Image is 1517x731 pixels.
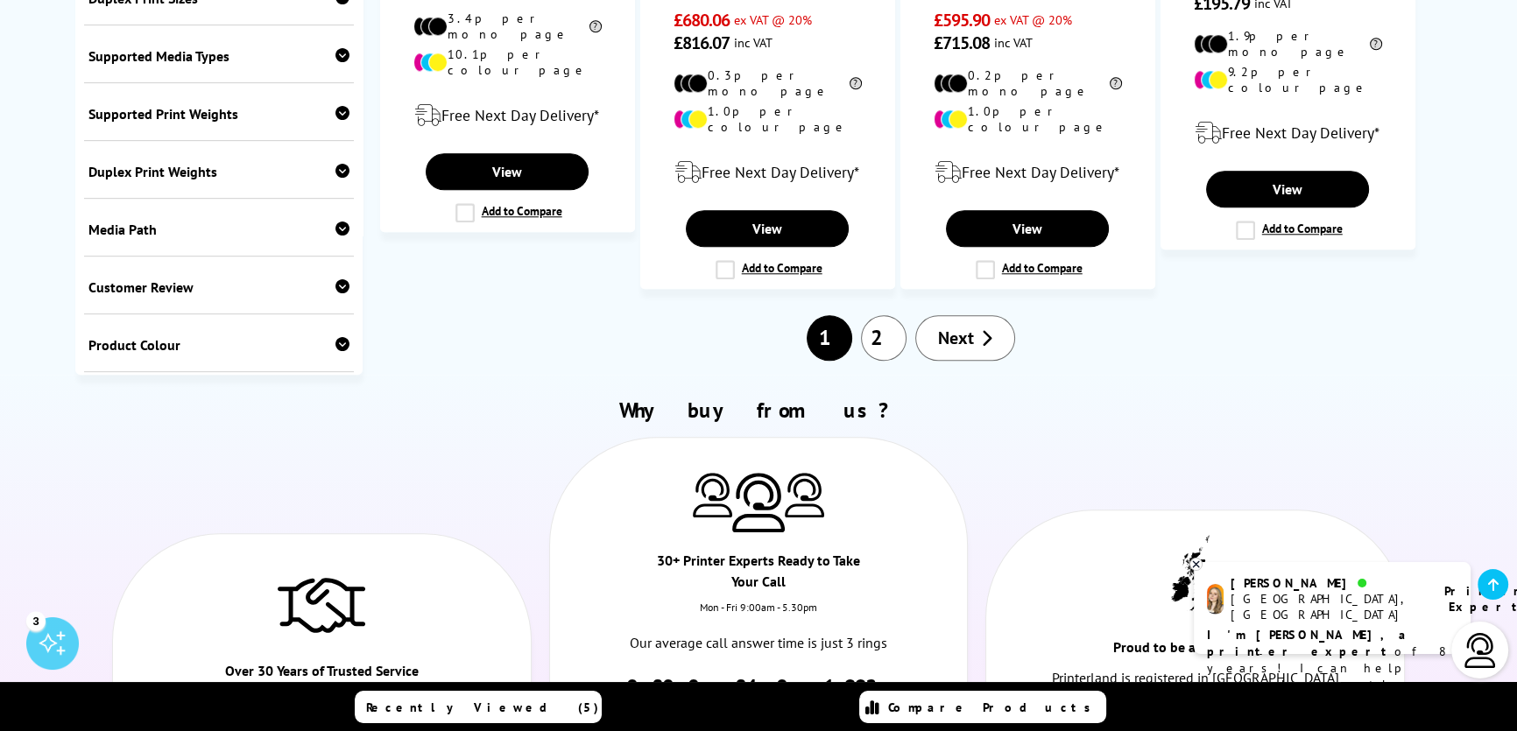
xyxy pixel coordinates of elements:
li: 3.4p per mono page [413,11,602,42]
a: Compare Products [859,691,1106,723]
a: View [1206,171,1369,207]
p: Our average call answer time is just 3 rings [612,631,905,655]
div: Supported Print Weights [88,105,349,123]
b: I'm [PERSON_NAME], a printer expert [1207,627,1411,659]
div: 30+ Printer Experts Ready to Take Your Call [654,550,863,601]
div: Supported Media Types [88,47,349,65]
h2: Why buy from us? [103,397,1414,424]
a: View [686,210,849,247]
div: Mon - Fri 9:00am - 5.30pm [550,601,968,631]
div: [PERSON_NAME] [1231,575,1422,591]
a: Recently Viewed (5) [355,691,602,723]
li: 1.0p per colour page [674,103,862,135]
div: modal_delivery [910,148,1146,197]
img: Printer Experts [785,473,824,517]
div: modal_delivery [390,91,625,140]
li: 10.1p per colour page [413,46,602,78]
a: Next [915,315,1015,361]
div: Duplex Print Weights [88,163,349,180]
span: £816.07 [674,32,730,54]
span: Next [938,327,974,349]
span: £595.90 [934,9,991,32]
a: View [946,210,1109,247]
img: Trusted Service [278,569,365,639]
label: Add to Compare [1236,221,1343,240]
div: modal_delivery [1170,109,1406,158]
div: 3 [26,611,46,630]
div: Proud to be a UK Tax-Payer [1090,636,1299,666]
a: 0800 840 1992 [625,673,891,700]
span: ex VAT @ 20% [994,11,1072,28]
span: Recently Viewed (5) [366,699,599,715]
span: Compare Products [888,699,1100,715]
img: user-headset-light.svg [1463,633,1498,668]
li: 9.2p per colour page [1194,64,1382,95]
img: Printer Experts [693,473,732,517]
div: Customer Review [88,278,349,296]
div: Media Path [88,221,349,238]
div: [GEOGRAPHIC_DATA], [GEOGRAPHIC_DATA] [1231,591,1422,622]
a: 2 [861,315,907,361]
li: 0.2p per mono page [934,67,1122,99]
span: £715.08 [934,32,991,54]
img: amy-livechat.png [1207,584,1224,615]
label: Add to Compare [716,260,822,279]
div: Over 30 Years of Trusted Service [217,660,426,690]
span: inc VAT [734,34,773,51]
li: 0.3p per mono page [674,67,862,99]
li: 1.9p per mono page [1194,28,1382,60]
a: View [426,153,589,190]
img: Printer Experts [732,473,785,533]
li: 1.0p per colour page [934,103,1122,135]
p: of 8 years! I can help you choose the right product [1207,627,1457,710]
span: ex VAT @ 20% [734,11,812,28]
label: Add to Compare [976,260,1083,279]
div: Product Colour [88,336,349,354]
span: £680.06 [674,9,730,32]
label: Add to Compare [455,203,562,222]
span: inc VAT [994,34,1033,51]
img: UK tax payer [1171,535,1219,615]
div: modal_delivery [650,148,886,197]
